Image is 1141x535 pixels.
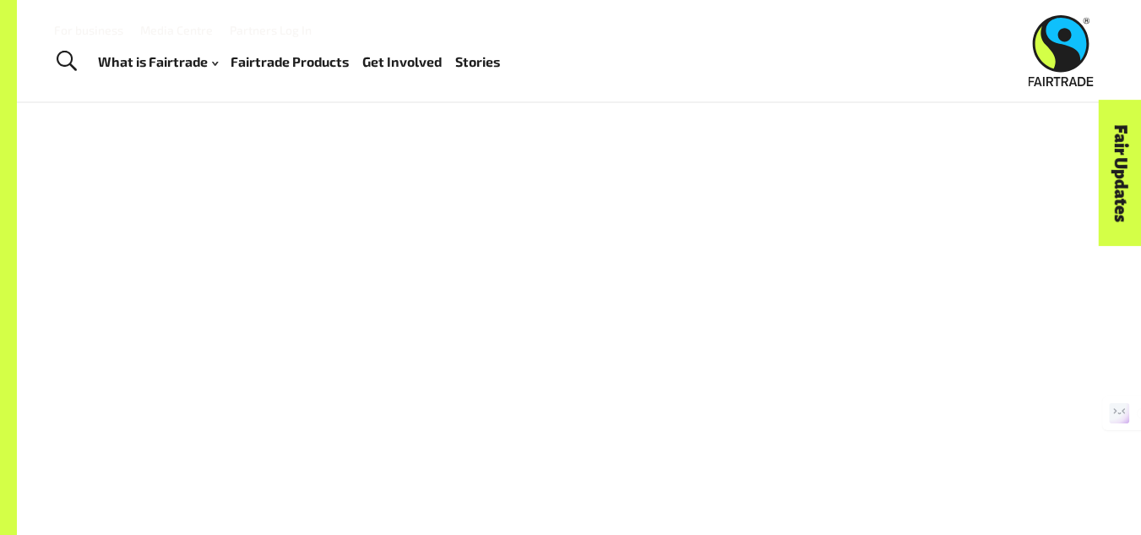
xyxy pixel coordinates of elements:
a: Media Centre [140,23,213,37]
a: For business [54,23,123,37]
a: Stories [455,50,500,74]
a: What is Fairtrade [98,50,218,74]
a: Partners Log In [230,23,312,37]
a: Fairtrade Products [231,50,349,74]
a: Toggle Search [46,41,87,83]
a: Get Involved [362,50,442,74]
img: Fairtrade Australia New Zealand logo [1029,15,1094,86]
